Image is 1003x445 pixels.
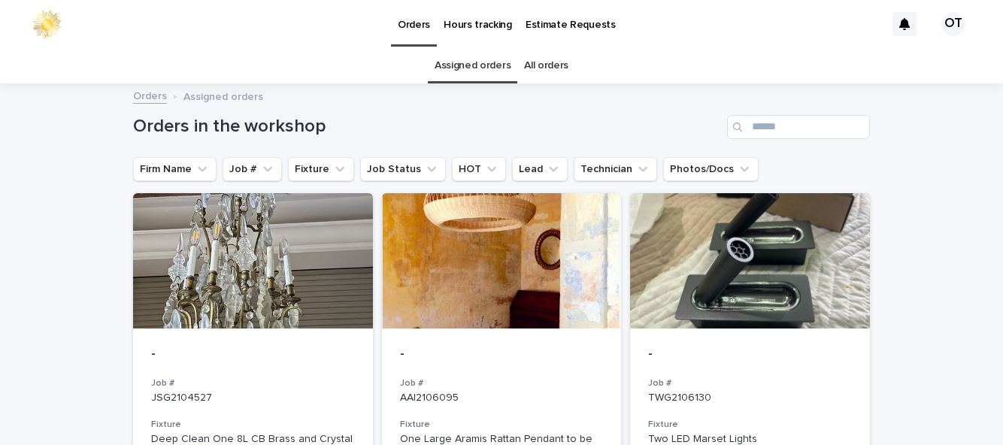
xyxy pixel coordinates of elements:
[941,12,965,36] div: OT
[151,377,355,389] h3: Job #
[435,48,511,83] a: Assigned orders
[133,157,217,181] button: Firm Name
[648,419,852,431] h3: Fixture
[648,392,852,404] p: TWG2106130
[524,48,568,83] a: All orders
[574,157,657,181] button: Technician
[151,419,355,431] h3: Fixture
[133,86,167,104] a: Orders
[512,157,568,181] button: Lead
[400,419,604,431] h3: Fixture
[452,157,506,181] button: HOT
[400,377,604,389] h3: Job #
[648,347,852,363] p: -
[400,392,604,404] p: AAI2106095
[648,377,852,389] h3: Job #
[727,115,870,139] input: Search
[151,347,355,363] p: -
[223,157,282,181] button: Job #
[151,392,355,404] p: JSG2104527
[663,157,759,181] button: Photos/Docs
[183,87,263,104] p: Assigned orders
[133,116,721,138] h1: Orders in the workshop
[30,9,63,39] img: 0ffKfDbyRa2Iv8hnaAqg
[288,157,354,181] button: Fixture
[360,157,446,181] button: Job Status
[400,347,604,363] p: -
